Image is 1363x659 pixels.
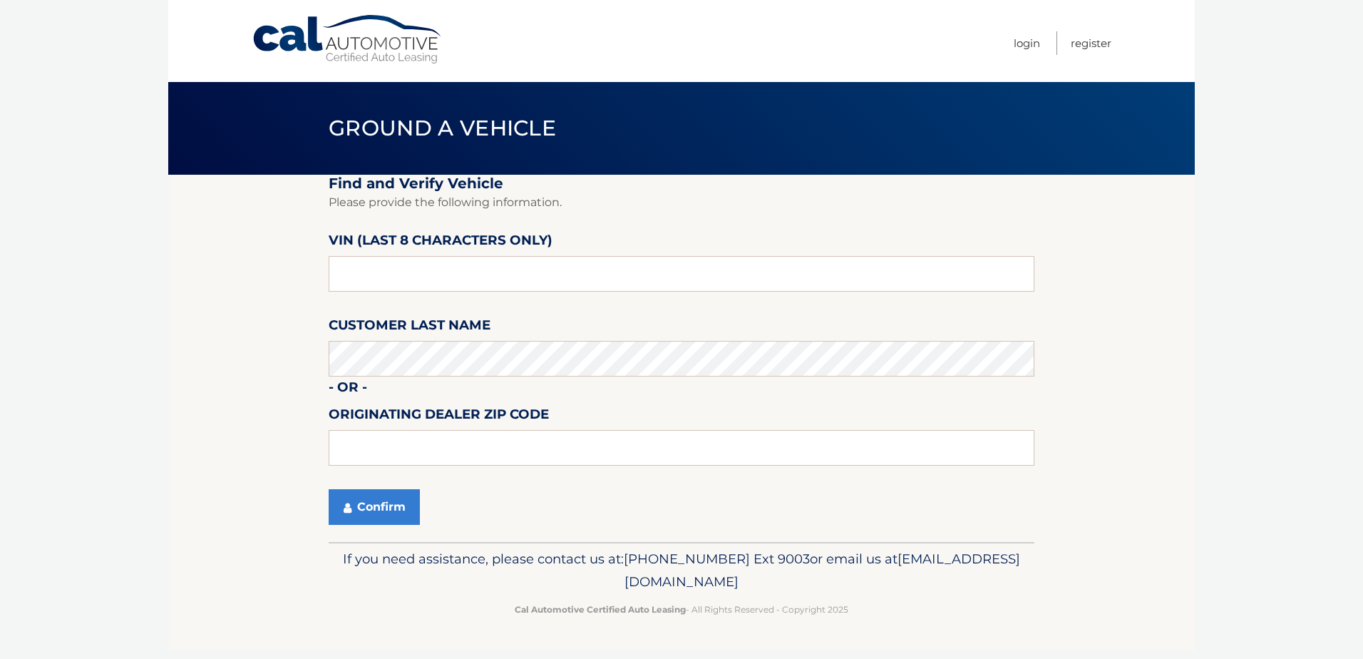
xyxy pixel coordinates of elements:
strong: Cal Automotive Certified Auto Leasing [515,604,686,615]
button: Confirm [329,489,420,525]
h2: Find and Verify Vehicle [329,175,1034,193]
label: Originating Dealer Zip Code [329,404,549,430]
p: - All Rights Reserved - Copyright 2025 [338,602,1025,617]
label: VIN (last 8 characters only) [329,230,552,256]
p: If you need assistance, please contact us at: or email us at [338,548,1025,593]
a: Register [1071,31,1111,55]
span: Ground a Vehicle [329,115,556,141]
span: [PHONE_NUMBER] Ext 9003 [624,551,810,567]
label: Customer Last Name [329,315,490,341]
label: - or - [329,377,367,403]
a: Cal Automotive [252,14,444,65]
a: Login [1014,31,1040,55]
p: Please provide the following information. [329,193,1034,213]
